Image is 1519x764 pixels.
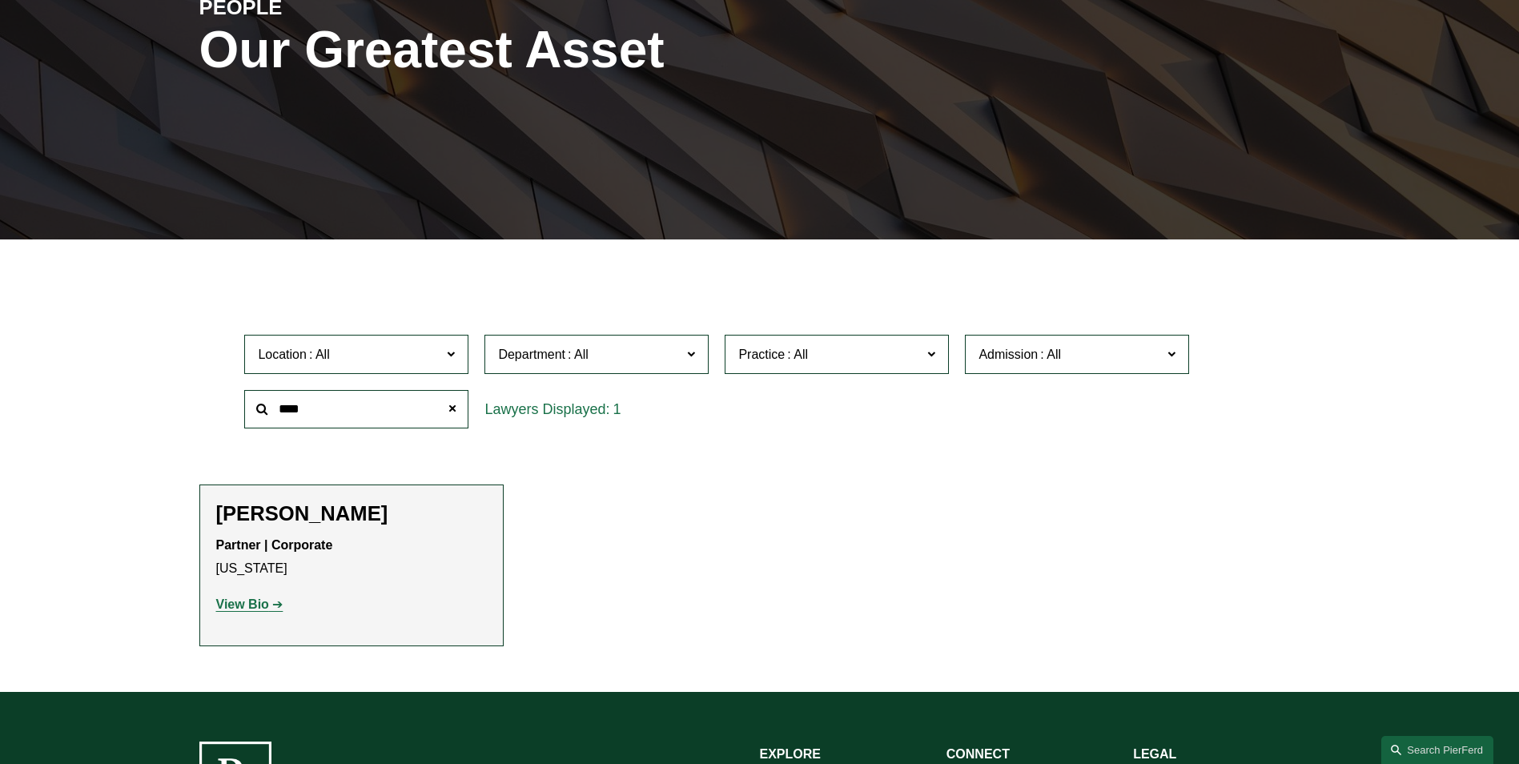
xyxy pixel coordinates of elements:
strong: Partner | Corporate [216,538,333,552]
h2: [PERSON_NAME] [216,501,487,526]
strong: EXPLORE [760,747,821,761]
h1: Our Greatest Asset [199,21,946,79]
strong: View Bio [216,597,269,611]
p: [US_STATE] [216,534,487,581]
span: Practice [738,348,785,361]
span: Department [498,348,565,361]
span: 1 [613,401,621,417]
strong: CONNECT [946,747,1010,761]
a: View Bio [216,597,283,611]
span: Admission [979,348,1038,361]
strong: LEGAL [1133,747,1176,761]
span: Location [258,348,307,361]
a: Search this site [1381,736,1493,764]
